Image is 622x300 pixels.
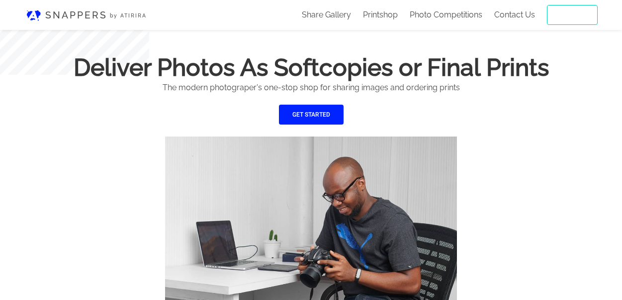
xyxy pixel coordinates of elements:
[25,83,598,93] h2: The modern photograper's one-stop shop for sharing images and ordering prints
[279,105,344,125] a: Get Started
[363,9,398,21] a: Printshop
[565,9,589,21] span: Sign In
[43,8,110,22] span: Snappers
[302,9,351,21] a: Share Gallery
[110,12,147,20] span: by ATIRIRA
[494,9,535,21] a: Contact Us
[547,5,598,25] a: Sign In
[410,9,482,21] a: Photo Competitions
[25,54,598,81] p: Deliver Photos As Softcopies or Final Prints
